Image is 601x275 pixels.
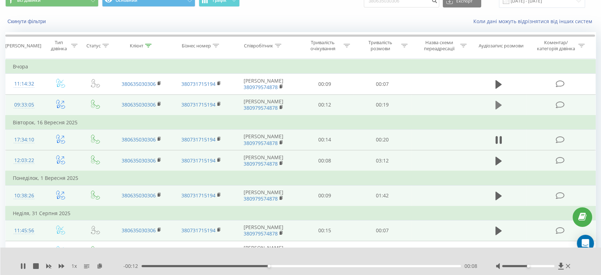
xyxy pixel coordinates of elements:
[244,230,278,237] a: 380979574878
[296,129,353,150] td: 00:14
[181,81,216,87] a: 380731715194
[577,235,594,252] div: Open Intercom Messenger
[353,185,411,206] td: 01:42
[181,136,216,143] a: 380731715194
[13,244,35,258] div: 11:38:39
[13,224,35,238] div: 11:45:56
[244,140,278,146] a: 380979574878
[353,74,411,94] td: 00:07
[420,40,458,52] div: Назва схеми переадресації
[122,101,156,108] a: 380635030306
[244,43,273,49] div: Співробітник
[244,160,278,167] a: 380979574878
[6,171,596,185] td: Понеділок, 1 Вересня 2025
[296,150,353,171] td: 00:08
[244,195,278,202] a: 380979574878
[5,43,41,49] div: [PERSON_NAME]
[6,206,596,220] td: Неділя, 31 Серпня 2025
[122,81,156,87] a: 380635030306
[181,157,216,164] a: 380731715194
[353,241,411,262] td: 01:13
[86,43,101,49] div: Статус
[181,101,216,108] a: 380731715194
[122,157,156,164] a: 380635030306
[231,74,296,94] td: [PERSON_NAME]
[361,40,399,52] div: Тривалість розмови
[244,104,278,111] a: 380979574878
[479,43,523,49] div: Аудіозапис розмови
[473,18,596,25] a: Коли дані можуть відрізнятися вiд інших систем
[231,94,296,115] td: [PERSON_NAME]
[231,220,296,241] td: [PERSON_NAME]
[122,136,156,143] a: 380635030306
[464,263,477,270] span: 00:08
[231,150,296,171] td: [PERSON_NAME]
[267,265,270,268] div: Accessibility label
[71,263,77,270] span: 1 x
[296,94,353,115] td: 00:12
[296,185,353,206] td: 00:09
[296,220,353,241] td: 00:15
[123,263,142,270] span: - 00:12
[231,185,296,206] td: [PERSON_NAME]
[122,227,156,234] a: 380635030306
[231,129,296,150] td: [PERSON_NAME]
[353,129,411,150] td: 00:20
[181,192,216,199] a: 380731715194
[13,133,35,147] div: 17:34:10
[13,154,35,167] div: 12:03:22
[122,192,156,199] a: 380635030306
[353,94,411,115] td: 00:19
[5,18,49,25] button: Скинути фільтри
[244,84,278,90] a: 380979574878
[535,40,576,52] div: Коментар/категорія дзвінка
[13,77,35,91] div: 11:14:32
[6,59,596,74] td: Вчора
[296,241,353,262] td: 00:12
[13,98,35,112] div: 09:33:05
[181,227,216,234] a: 380731715194
[13,189,35,203] div: 10:38:26
[353,150,411,171] td: 03:12
[182,43,211,49] div: Бізнес номер
[353,220,411,241] td: 00:07
[49,40,69,52] div: Тип дзвінка
[296,74,353,94] td: 00:09
[6,115,596,130] td: Вівторок, 16 Вересня 2025
[231,241,296,262] td: [PERSON_NAME]
[304,40,342,52] div: Тривалість очікування
[130,43,143,49] div: Клієнт
[527,265,530,268] div: Accessibility label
